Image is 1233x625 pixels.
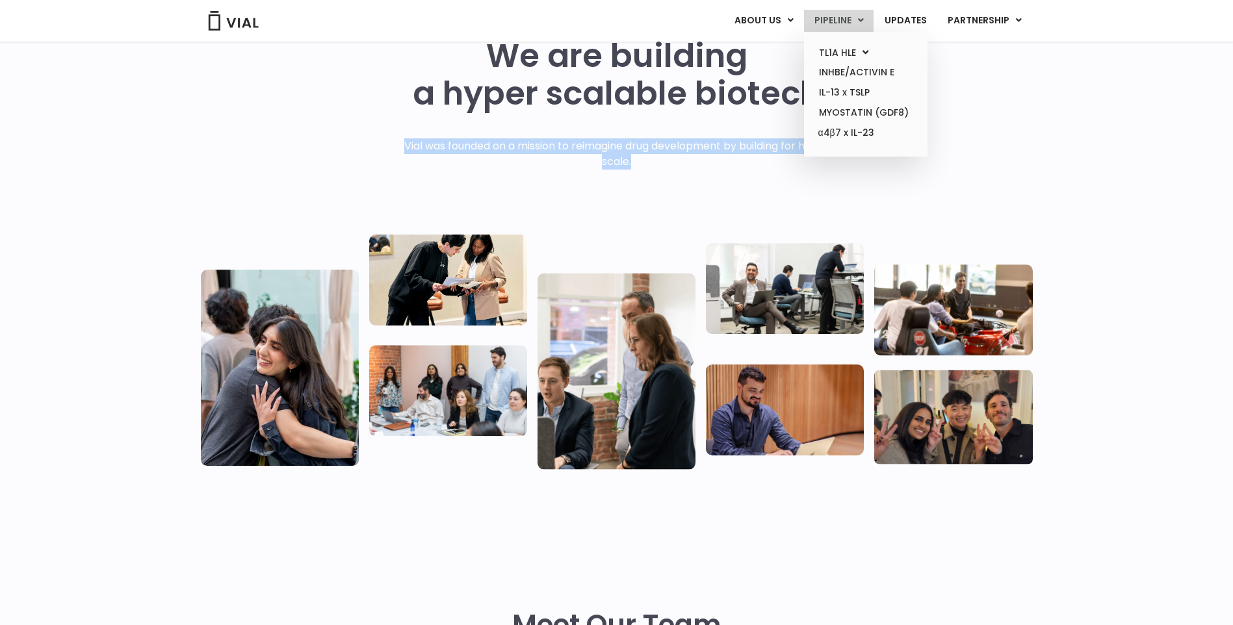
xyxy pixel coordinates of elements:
[809,43,922,63] a: TL1A HLEMenu Toggle
[207,11,259,31] img: Vial Logo
[724,10,803,32] a: ABOUT USMenu Toggle
[369,345,527,436] img: Eight people standing and sitting in an office
[809,83,922,103] a: IL-13 x TSLP
[413,37,821,112] h1: We are building a hyper scalable biotech
[874,264,1032,355] img: Group of people playing whirlyball
[706,364,864,455] img: Man working at a computer
[538,273,695,469] img: Group of three people standing around a computer looking at the screen
[874,370,1032,464] img: Group of 3 people smiling holding up the peace sign
[874,10,937,32] a: UPDATES
[391,138,842,170] p: Vial was founded on a mission to reimagine drug development by building for hyper scale.
[369,235,527,325] img: Two people looking at a paper talking.
[809,123,922,144] a: α4β7 x IL-23
[809,103,922,123] a: MYOSTATIN (GDF8)
[201,270,359,466] img: Vial Life
[804,10,874,32] a: PIPELINEMenu Toggle
[809,62,922,83] a: INHBE/ACTIVIN E
[706,243,864,334] img: Three people working in an office
[937,10,1032,32] a: PARTNERSHIPMenu Toggle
